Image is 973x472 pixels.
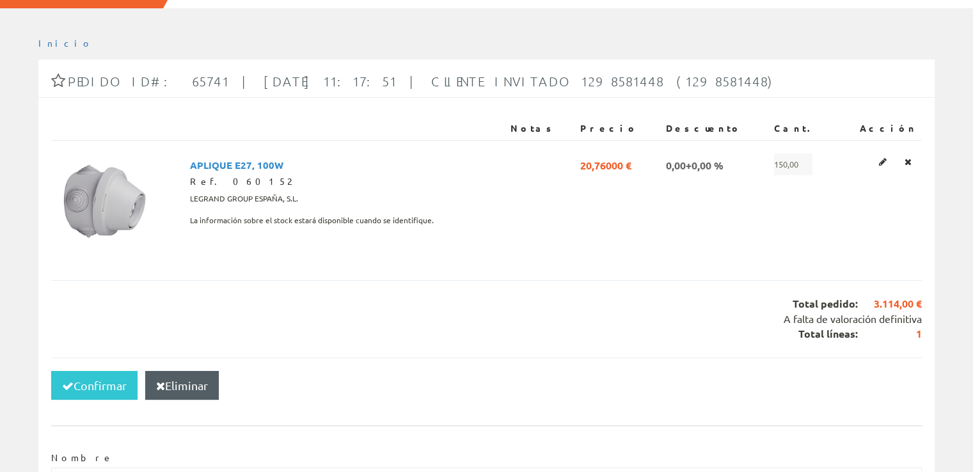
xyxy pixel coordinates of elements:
[190,210,434,232] span: La información sobre el stock estará disponible cuando se identifique.
[56,153,152,249] img: Foto artículo APLIQUE E27, 100W (150x150)
[38,37,93,49] a: Inicio
[575,117,661,140] th: Precio
[769,117,837,140] th: Cant.
[875,153,890,170] a: Editar
[858,327,922,342] span: 1
[51,452,113,464] label: Nombre
[901,153,915,170] a: Eliminar
[661,117,769,140] th: Descuento
[51,280,922,358] div: Total pedido: Total líneas:
[68,74,777,89] span: Pedido ID#: 65741 | [DATE] 11:17:51 | Cliente Invitado 1298581448 (1298581448)
[51,371,138,400] button: Confirmar
[837,117,922,140] th: Acción
[145,371,219,400] button: Eliminar
[505,117,575,140] th: Notas
[858,297,922,311] span: 3.114,00 €
[190,188,298,210] span: LEGRAND GROUP ESPAÑA, S.L.
[784,312,922,325] span: A falta de valoración definitiva
[580,153,631,175] span: 20,76000 €
[190,153,283,175] span: APLIQUE E27, 100W
[190,175,500,188] div: Ref. 060152
[666,153,724,175] span: 0,00+0,00 %
[774,153,812,175] span: 150,00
